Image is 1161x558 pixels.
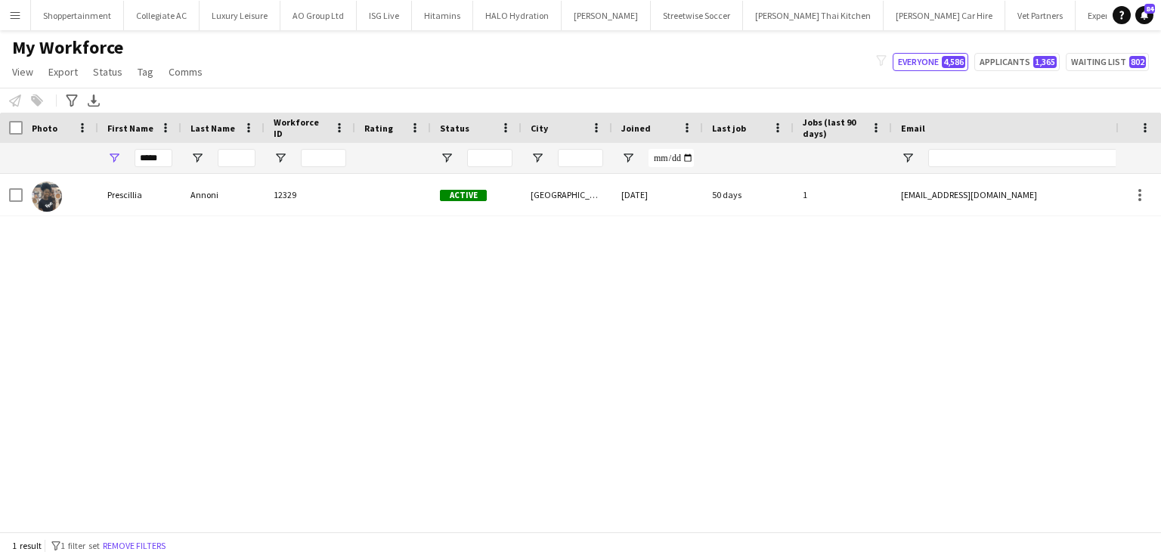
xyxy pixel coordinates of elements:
[794,174,892,215] div: 1
[48,65,78,79] span: Export
[163,62,209,82] a: Comms
[60,540,100,551] span: 1 filter set
[621,151,635,165] button: Open Filter Menu
[301,149,346,167] input: Workforce ID Filter Input
[884,1,1005,30] button: [PERSON_NAME] Car Hire
[562,1,651,30] button: [PERSON_NAME]
[107,122,153,134] span: First Name
[743,1,884,30] button: [PERSON_NAME] Thai Kitchen
[942,56,965,68] span: 4,586
[265,174,355,215] div: 12329
[440,190,487,201] span: Active
[412,1,473,30] button: Hitamins
[364,122,393,134] span: Rating
[1129,56,1146,68] span: 802
[85,91,103,110] app-action-btn: Export XLSX
[12,65,33,79] span: View
[1005,1,1076,30] button: Vet Partners
[98,174,181,215] div: Prescillia
[100,538,169,554] button: Remove filters
[531,151,544,165] button: Open Filter Menu
[63,91,81,110] app-action-btn: Advanced filters
[200,1,280,30] button: Luxury Leisure
[190,151,204,165] button: Open Filter Menu
[1033,56,1057,68] span: 1,365
[190,122,235,134] span: Last Name
[893,53,968,71] button: Everyone4,586
[901,151,915,165] button: Open Filter Menu
[124,1,200,30] button: Collegiate AC
[274,116,328,139] span: Workforce ID
[703,174,794,215] div: 50 days
[132,62,159,82] a: Tag
[1066,53,1149,71] button: Waiting list802
[274,151,287,165] button: Open Filter Menu
[32,122,57,134] span: Photo
[440,122,469,134] span: Status
[280,1,357,30] button: AO Group Ltd
[218,149,255,167] input: Last Name Filter Input
[181,174,265,215] div: Annoni
[612,174,703,215] div: [DATE]
[357,1,412,30] button: ISG Live
[803,116,865,139] span: Jobs (last 90 days)
[135,149,172,167] input: First Name Filter Input
[31,1,124,30] button: Shoppertainment
[467,149,512,167] input: Status Filter Input
[1135,6,1153,24] a: 84
[712,122,746,134] span: Last job
[93,65,122,79] span: Status
[974,53,1060,71] button: Applicants1,365
[901,122,925,134] span: Email
[558,149,603,167] input: City Filter Input
[12,36,123,59] span: My Workforce
[649,149,694,167] input: Joined Filter Input
[621,122,651,134] span: Joined
[651,1,743,30] button: Streetwise Soccer
[107,151,121,165] button: Open Filter Menu
[440,151,454,165] button: Open Filter Menu
[42,62,84,82] a: Export
[473,1,562,30] button: HALO Hydration
[522,174,612,215] div: [GEOGRAPHIC_DATA]
[531,122,548,134] span: City
[87,62,128,82] a: Status
[1144,4,1155,14] span: 84
[138,65,153,79] span: Tag
[6,62,39,82] a: View
[32,181,62,212] img: Prescillia Annoni
[169,65,203,79] span: Comms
